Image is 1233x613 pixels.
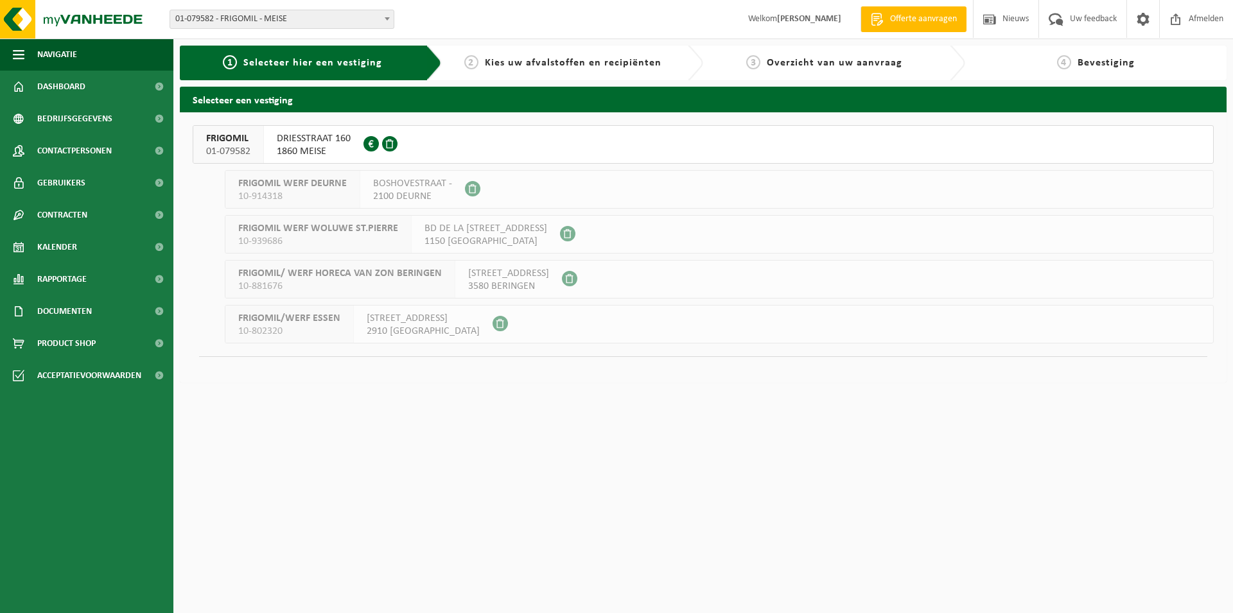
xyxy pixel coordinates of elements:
span: FRIGOMIL/WERF ESSEN [238,312,340,325]
span: Dashboard [37,71,85,103]
span: 4 [1057,55,1071,69]
span: BD DE LA [STREET_ADDRESS] [424,222,547,235]
span: 10-881676 [238,280,442,293]
span: 10-914318 [238,190,347,203]
span: Contracten [37,199,87,231]
span: Gebruikers [37,167,85,199]
span: Bevestiging [1078,58,1135,68]
span: Kies uw afvalstoffen en recipiënten [485,58,661,68]
span: FRIGOMIL/ WERF HORECA VAN ZON BERINGEN [238,267,442,280]
span: DRIESSTRAAT 160 [277,132,351,145]
span: Contactpersonen [37,135,112,167]
span: Offerte aanvragen [887,13,960,26]
span: 1150 [GEOGRAPHIC_DATA] [424,235,547,248]
span: Documenten [37,295,92,327]
button: FRIGOMIL 01-079582 DRIESSTRAAT 1601860 MEISE [193,125,1214,164]
span: [STREET_ADDRESS] [367,312,480,325]
span: BOSHOVESTRAAT - [373,177,452,190]
span: 2100 DEURNE [373,190,452,203]
iframe: chat widget [6,585,214,613]
span: 01-079582 - FRIGOMIL - MEISE [170,10,394,28]
span: 2910 [GEOGRAPHIC_DATA] [367,325,480,338]
span: FRIGOMIL [206,132,250,145]
span: Product Shop [37,327,96,359]
a: Offerte aanvragen [861,6,966,32]
span: Acceptatievoorwaarden [37,359,141,392]
span: 1 [223,55,237,69]
span: Bedrijfsgegevens [37,103,112,135]
span: 01-079582 [206,145,250,158]
span: Overzicht van uw aanvraag [767,58,902,68]
span: Rapportage [37,263,87,295]
strong: [PERSON_NAME] [777,14,841,24]
span: Kalender [37,231,77,263]
h2: Selecteer een vestiging [180,87,1227,112]
span: 10-802320 [238,325,340,338]
span: Selecteer hier een vestiging [243,58,382,68]
span: FRIGOMIL WERF WOLUWE ST.PIERRE [238,222,398,235]
span: 1860 MEISE [277,145,351,158]
span: [STREET_ADDRESS] [468,267,549,280]
span: FRIGOMIL WERF DEURNE [238,177,347,190]
span: 2 [464,55,478,69]
span: 3580 BERINGEN [468,280,549,293]
span: 10-939686 [238,235,398,248]
span: Navigatie [37,39,77,71]
span: 01-079582 - FRIGOMIL - MEISE [170,10,394,29]
span: 3 [746,55,760,69]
